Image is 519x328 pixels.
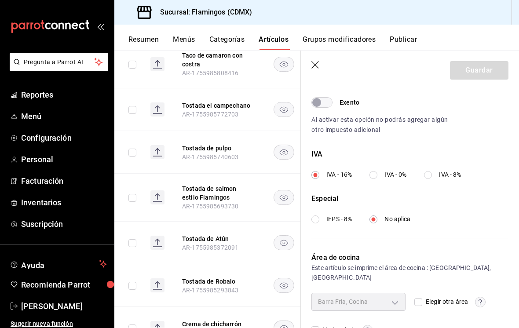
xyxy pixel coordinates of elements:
[182,101,252,110] button: edit-product-location
[311,193,508,204] div: Especial
[6,64,108,73] a: Pregunta a Parrot AI
[259,35,289,50] button: Artículos
[21,197,107,208] span: Inventarios
[384,170,406,179] span: IVA - 0%
[182,203,238,210] span: AR-1755985693730
[384,215,410,224] span: No aplica
[303,35,376,50] button: Grupos modificadores
[21,218,107,230] span: Suscripción
[209,35,245,50] button: Categorías
[326,170,352,179] span: IVA - 16%
[274,235,294,250] button: availability-product
[311,252,508,263] div: Área de cocina
[326,215,352,224] span: IEPS - 8%
[128,35,159,50] button: Resumen
[274,278,294,293] button: availability-product
[182,153,238,160] span: AR-1755985740603
[311,115,449,135] p: Al activar esta opción no podrás agregar algún otro impuesto adicional
[311,263,508,282] div: Este artículo se imprime el área de cocina : [GEOGRAPHIC_DATA], [GEOGRAPHIC_DATA]
[422,297,468,306] span: Elegir otra área
[182,287,238,294] span: AR-1755985293843
[21,132,107,144] span: Configuración
[274,57,294,72] button: availability-product
[182,234,252,243] button: edit-product-location
[21,175,107,187] span: Facturación
[24,58,95,67] span: Pregunta a Parrot AI
[21,300,107,312] span: [PERSON_NAME]
[21,153,107,165] span: Personal
[182,184,252,202] button: edit-product-location
[390,35,417,50] button: Publicar
[182,51,252,69] button: edit-product-location
[182,244,238,251] span: AR-1755985372091
[274,190,294,205] button: availability-product
[128,35,519,50] div: navigation tabs
[274,102,294,117] button: availability-product
[274,145,294,160] button: availability-product
[311,149,508,160] div: IVA
[10,53,108,71] button: Pregunta a Parrot AI
[21,110,107,122] span: Menú
[173,35,195,50] button: Menús
[311,293,406,310] div: Barra Fria, Cocina
[182,144,252,153] button: edit-product-location
[97,23,104,30] button: open_drawer_menu
[21,279,107,291] span: Recomienda Parrot
[340,98,359,107] span: Exento
[182,69,238,77] span: AR-1755985808416
[21,259,95,269] span: Ayuda
[182,277,252,286] button: edit-product-location
[21,89,107,101] span: Reportes
[439,170,461,179] span: IVA - 8%
[153,7,252,18] h3: Sucursal: Flamingos (CDMX)
[182,111,238,118] span: AR-1755985772703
